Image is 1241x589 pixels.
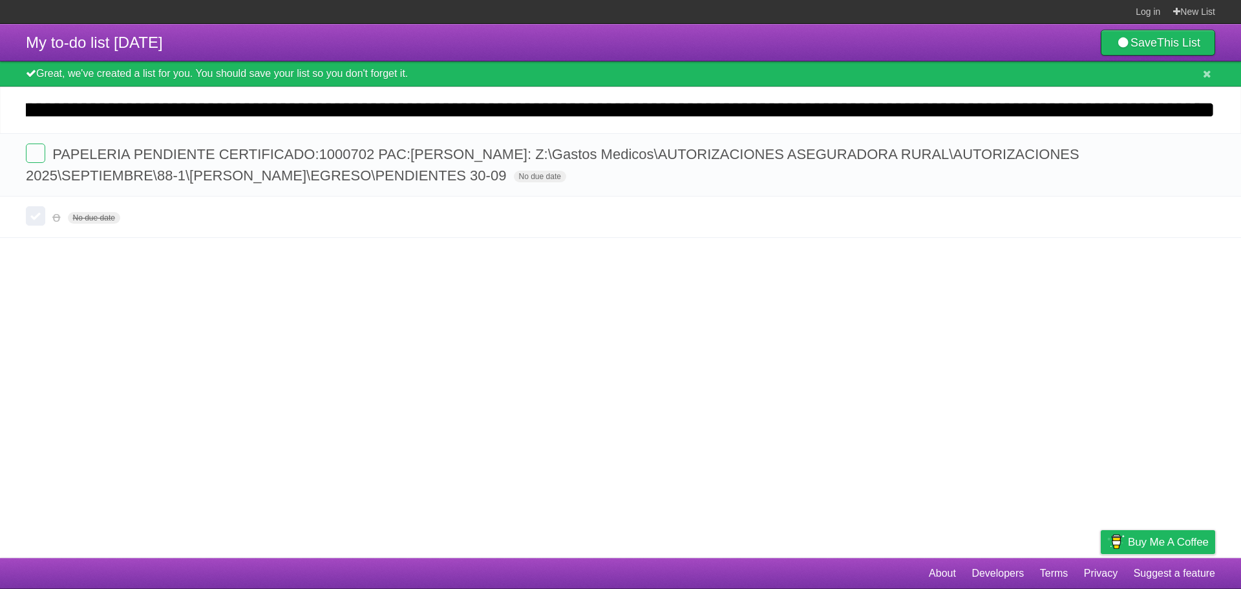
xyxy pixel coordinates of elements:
[1157,36,1200,49] b: This List
[26,146,1079,184] span: PAPELERIA PENDIENTE CERTIFICADO:1000702 PAC:[PERSON_NAME]: Z:\Gastos Medicos\AUTORIZACIONES ASEGU...
[1101,530,1215,554] a: Buy me a coffee
[514,171,566,182] span: No due date
[26,144,45,163] label: Done
[1128,531,1209,553] span: Buy me a coffee
[1084,561,1118,586] a: Privacy
[1040,561,1068,586] a: Terms
[971,561,1024,586] a: Developers
[52,209,63,225] span: o
[68,212,120,224] span: No due date
[26,206,45,226] label: Done
[1134,561,1215,586] a: Suggest a feature
[1101,30,1215,56] a: SaveThis List
[1107,531,1125,553] img: Buy me a coffee
[929,561,956,586] a: About
[26,34,163,51] span: My to-do list [DATE]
